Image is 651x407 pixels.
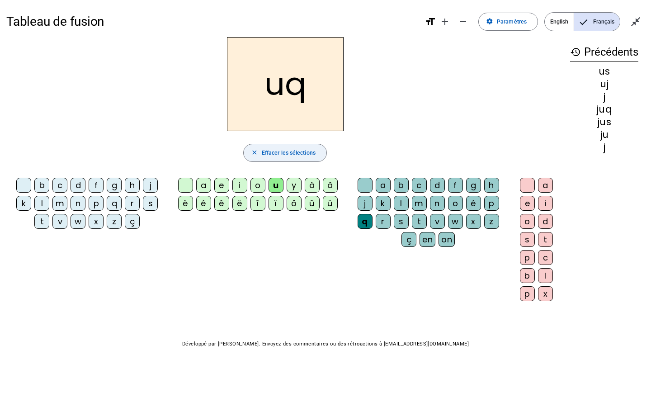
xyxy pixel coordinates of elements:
div: ju [570,130,638,139]
div: l [394,196,409,211]
div: q [358,214,373,229]
div: è [178,196,193,211]
div: l [538,268,553,283]
mat-icon: close [251,149,258,156]
div: a [196,178,211,193]
h3: Précédents [570,43,638,62]
div: ê [214,196,229,211]
div: ç [401,232,416,247]
div: j [570,142,638,152]
span: Effacer les sélections [262,148,316,158]
div: ï [269,196,283,211]
div: c [538,250,553,265]
div: j [358,196,373,211]
div: é [196,196,211,211]
span: Français [574,13,620,31]
div: é [466,196,481,211]
h1: Tableau de fusion [6,9,419,34]
div: p [484,196,499,211]
div: s [143,196,158,211]
div: jus [570,117,638,127]
div: c [52,178,67,193]
div: o [448,196,463,211]
button: Paramètres [478,13,538,31]
div: b [34,178,49,193]
div: uj [570,79,638,89]
div: us [570,66,638,76]
span: Paramètres [497,17,527,27]
div: g [466,178,481,193]
mat-button-toggle-group: Language selection [544,12,620,31]
div: x [466,214,481,229]
div: r [125,196,140,211]
div: z [107,214,122,229]
div: c [412,178,427,193]
div: r [376,214,391,229]
div: g [107,178,122,193]
div: û [305,196,320,211]
button: Quitter le plein écran [627,13,645,31]
div: o [520,214,535,229]
div: p [520,250,535,265]
div: m [412,196,427,211]
div: s [394,214,409,229]
div: v [52,214,67,229]
div: b [394,178,409,193]
div: o [250,178,265,193]
div: m [52,196,67,211]
div: j [143,178,158,193]
div: â [323,178,338,193]
div: p [89,196,104,211]
div: w [71,214,85,229]
mat-icon: add [439,16,450,27]
div: w [448,214,463,229]
mat-icon: format_size [425,16,436,27]
div: ô [287,196,302,211]
div: d [71,178,85,193]
div: h [125,178,140,193]
div: n [430,196,445,211]
div: x [89,214,104,229]
button: Augmenter la taille de la police [436,13,454,31]
div: j [570,92,638,101]
div: l [34,196,49,211]
div: s [520,232,535,247]
div: i [232,178,247,193]
div: e [520,196,535,211]
span: English [545,13,574,31]
h2: uq [227,37,344,131]
div: q [107,196,122,211]
div: t [34,214,49,229]
div: ç [125,214,140,229]
div: x [538,286,553,301]
div: f [448,178,463,193]
mat-icon: remove [458,16,468,27]
div: p [520,286,535,301]
div: z [484,214,499,229]
div: b [520,268,535,283]
div: juq [570,104,638,114]
p: Développé par [PERSON_NAME]. Envoyez des commentaires ou des rétroactions à [EMAIL_ADDRESS][DOMAI... [6,339,645,349]
div: d [538,214,553,229]
mat-icon: settings [486,18,493,25]
div: v [430,214,445,229]
div: a [376,178,391,193]
button: Diminuer la taille de la police [454,13,472,31]
div: k [16,196,31,211]
div: e [214,178,229,193]
div: y [287,178,302,193]
mat-icon: close_fullscreen [630,16,641,27]
div: en [420,232,435,247]
div: k [376,196,391,211]
div: à [305,178,320,193]
div: d [430,178,445,193]
div: ü [323,196,338,211]
mat-icon: history [570,47,581,57]
div: t [412,214,427,229]
div: u [269,178,283,193]
div: t [538,232,553,247]
div: h [484,178,499,193]
button: Effacer les sélections [243,144,327,162]
div: f [89,178,104,193]
div: i [538,196,553,211]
